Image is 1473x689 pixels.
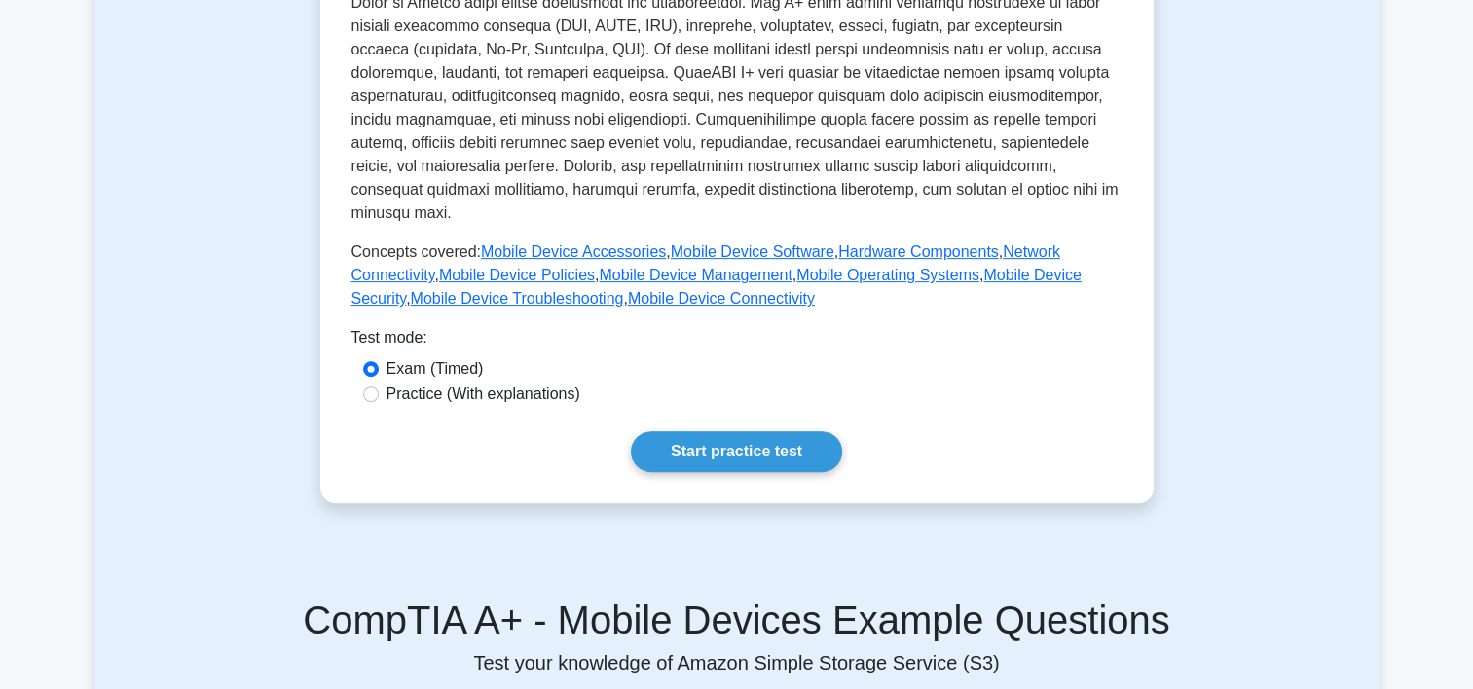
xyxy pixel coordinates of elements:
[411,290,624,307] a: Mobile Device Troubleshooting
[838,243,999,260] a: Hardware Components
[481,243,666,260] a: Mobile Device Accessories
[631,431,842,472] a: Start practice test
[351,240,1123,310] p: Concepts covered: , , , , , , , , ,
[671,243,834,260] a: Mobile Device Software
[106,651,1368,674] p: Test your knowledge of Amazon Simple Storage Service (S3)
[351,267,1082,307] a: Mobile Device Security
[387,382,580,406] label: Practice (With explanations)
[439,267,595,283] a: Mobile Device Policies
[628,290,815,307] a: Mobile Device Connectivity
[351,326,1123,357] div: Test mode:
[599,267,792,283] a: Mobile Device Management
[796,267,979,283] a: Mobile Operating Systems
[351,243,1060,283] a: Network Connectivity
[106,597,1368,643] h5: CompTIA A+ - Mobile Devices Example Questions
[387,357,484,381] label: Exam (Timed)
